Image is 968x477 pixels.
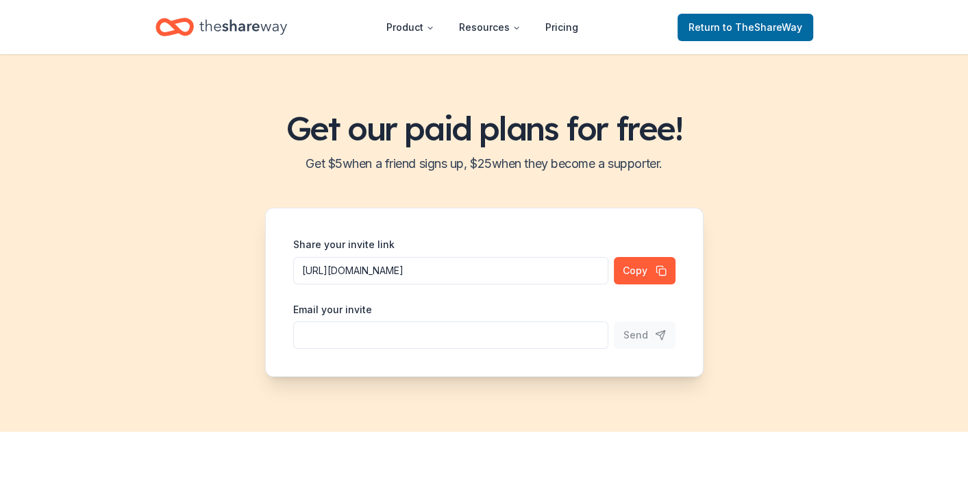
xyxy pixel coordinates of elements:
label: Share your invite link [293,238,395,252]
h2: Get $ 5 when a friend signs up, $ 25 when they become a supporter. [16,153,952,175]
button: Resources [448,14,532,41]
nav: Main [375,11,589,43]
a: Returnto TheShareWay [678,14,813,41]
a: Pricing [534,14,589,41]
span: Return [688,19,802,36]
a: Home [156,11,287,43]
button: Product [375,14,445,41]
label: Email your invite [293,303,372,317]
h1: Get our paid plans for free! [16,109,952,147]
span: to TheShareWay [723,21,802,33]
button: Copy [614,257,675,284]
